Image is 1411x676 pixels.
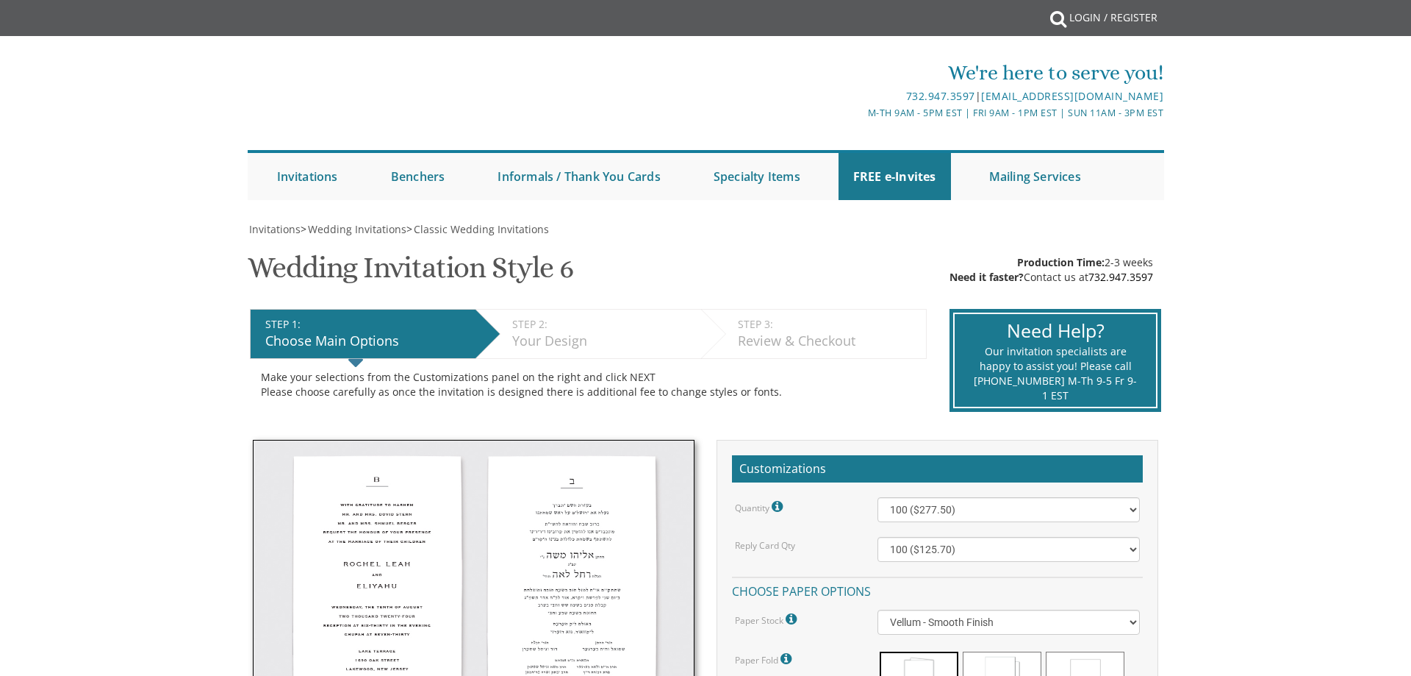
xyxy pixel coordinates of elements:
span: > [301,222,406,236]
div: STEP 2: [512,317,694,332]
a: Wedding Invitations [306,222,406,236]
span: Invitations [249,222,301,236]
h4: Choose paper options [732,577,1143,602]
span: > [406,222,549,236]
a: Specialty Items [699,153,815,200]
div: Need Help? [973,318,1137,344]
div: 2-3 weeks Contact us at [949,255,1153,285]
div: STEP 1: [265,317,468,332]
label: Paper Fold [735,650,795,669]
a: Mailing Services [974,153,1096,200]
a: 732.947.3597 [1088,270,1153,284]
label: Reply Card Qty [735,539,795,552]
span: Production Time: [1017,255,1105,269]
span: Classic Wedding Invitations [414,222,549,236]
div: Review & Checkout [738,332,919,351]
div: M-Th 9am - 5pm EST | Fri 9am - 1pm EST | Sun 11am - 3pm EST [553,105,1163,121]
a: [EMAIL_ADDRESS][DOMAIN_NAME] [981,89,1163,103]
a: Informals / Thank You Cards [483,153,675,200]
div: Choose Main Options [265,332,468,351]
div: Your Design [512,332,694,351]
a: FREE e-Invites [839,153,951,200]
span: Wedding Invitations [308,222,406,236]
div: We're here to serve you! [553,58,1163,88]
h1: Wedding Invitation Style 6 [248,252,573,295]
a: Benchers [376,153,460,200]
h2: Customizations [732,455,1143,483]
div: Make your selections from the Customizations panel on the right and click NEXT Please choose care... [261,370,916,399]
a: Invitations [248,222,301,236]
a: 732.947.3597 [906,89,975,103]
label: Paper Stock [735,610,800,629]
div: STEP 3: [738,317,919,332]
div: | [553,88,1163,105]
a: Classic Wedding Invitations [412,222,549,236]
label: Quantity [735,497,786,516]
div: Our invitation specialists are happy to assist you! Please call [PHONE_NUMBER] M-Th 9-5 Fr 9-1 EST [973,344,1137,403]
a: Invitations [262,153,353,200]
span: Need it faster? [949,270,1024,284]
